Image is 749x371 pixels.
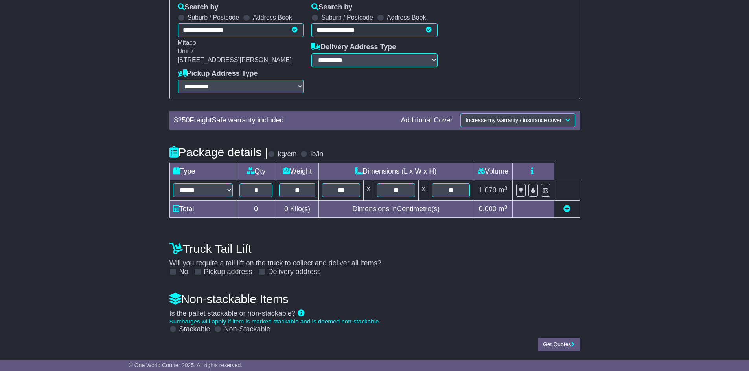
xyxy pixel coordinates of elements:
span: Unit 7 [178,48,194,55]
span: 1.079 [479,186,497,194]
label: Address Book [253,14,292,21]
span: Mitaco [178,39,196,46]
td: Type [169,163,236,180]
span: © One World Courier 2025. All rights reserved. [129,362,243,368]
label: Address Book [387,14,426,21]
label: lb/in [310,150,323,159]
span: m [499,186,508,194]
button: Get Quotes [538,338,580,351]
label: Pickup address [204,268,252,276]
td: Volume [473,163,513,180]
td: Weight [276,163,319,180]
span: 0 [284,205,288,213]
span: m [499,205,508,213]
td: x [363,180,374,201]
span: [STREET_ADDRESS][PERSON_NAME] [178,57,292,63]
td: Total [169,201,236,218]
h4: Package details | [169,146,268,159]
button: Increase my warranty / insurance cover [460,113,575,127]
label: Search by [311,3,352,12]
div: Surcharges will apply if item is marked stackable and is deemed non-stackable. [169,318,580,325]
label: Stackable [179,325,210,334]
label: kg/cm [278,150,296,159]
div: Will you require a tail lift on the truck to collect and deliver all items? [166,238,584,276]
div: $ FreightSafe warranty included [170,116,397,125]
span: Increase my warranty / insurance cover [466,117,561,123]
a: Add new item [563,205,570,213]
span: 0.000 [479,205,497,213]
td: Kilo(s) [276,201,319,218]
label: Pickup Address Type [178,69,258,78]
div: Additional Cover [397,116,456,125]
td: x [418,180,429,201]
label: Delivery Address Type [311,43,396,51]
td: 0 [236,201,276,218]
td: Dimensions in Centimetre(s) [318,201,473,218]
label: Suburb / Postcode [188,14,239,21]
sup: 3 [504,185,508,191]
label: Non-Stackable [224,325,271,334]
span: Is the pallet stackable or non-stackable? [169,309,296,317]
label: No [179,268,188,276]
td: Qty [236,163,276,180]
h4: Non-stackable Items [169,292,580,305]
label: Suburb / Postcode [321,14,373,21]
sup: 3 [504,204,508,210]
label: Search by [178,3,219,12]
label: Delivery address [268,268,321,276]
span: 250 [178,116,190,124]
td: Dimensions (L x W x H) [318,163,473,180]
h4: Truck Tail Lift [169,242,580,255]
